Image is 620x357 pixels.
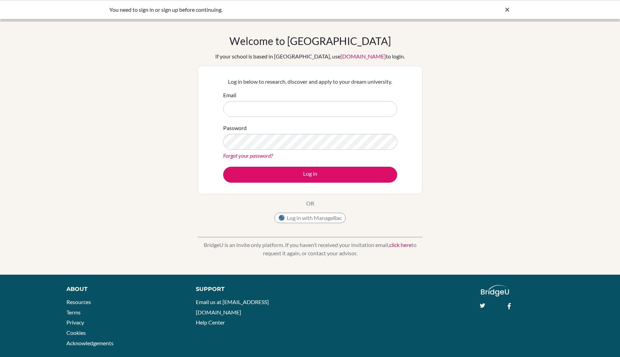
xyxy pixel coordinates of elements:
div: If your school is based in [GEOGRAPHIC_DATA], use to login. [215,52,405,61]
p: Log in below to research, discover and apply to your dream university. [223,77,397,86]
div: Support [196,285,302,293]
p: OR [306,199,314,208]
a: Privacy [66,319,84,326]
a: Acknowledgements [66,340,113,346]
div: About [66,285,181,293]
a: Terms [66,309,81,315]
a: Resources [66,299,91,305]
a: Email us at [EMAIL_ADDRESS][DOMAIN_NAME] [196,299,269,315]
a: Help Center [196,319,225,326]
a: click here [389,241,411,248]
button: Log in with ManageBac [274,213,346,223]
a: Forgot your password? [223,152,273,159]
img: logo_white@2x-f4f0deed5e89b7ecb1c2cc34c3e3d731f90f0f143d5ea2071677605dd97b5244.png [481,285,509,296]
button: Log in [223,167,397,183]
p: BridgeU is an invite only platform. If you haven’t received your invitation email, to request it ... [198,241,422,257]
label: Password [223,124,247,132]
a: [DOMAIN_NAME] [340,53,386,59]
h1: Welcome to [GEOGRAPHIC_DATA] [229,35,391,47]
a: Cookies [66,329,86,336]
div: You need to sign in or sign up before continuing. [109,6,407,14]
label: Email [223,91,236,99]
